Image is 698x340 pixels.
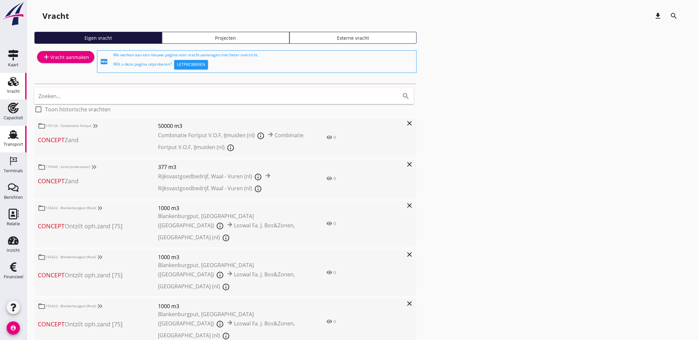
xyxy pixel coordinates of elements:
[7,248,20,253] div: Inzicht
[90,163,98,171] i: keyboard_double_arrow_right
[34,32,162,44] a: Eigen vracht
[158,261,254,278] span: Blankenburgput, [GEOGRAPHIC_DATA] ([GEOGRAPHIC_DATA])
[4,142,23,146] div: Transport
[38,136,158,144] span: Zand
[38,136,65,144] span: Concept
[38,163,46,171] i: folder_open
[38,222,158,231] span: Ontzilt oph.zand [75]
[177,61,205,68] div: Uitproberen
[334,135,336,141] div: 0
[654,12,662,20] i: download
[222,283,230,291] i: info_outline
[174,60,208,69] button: Uitproberen
[334,176,336,182] div: 0
[34,119,417,157] a: 170133 - Combinatie Fortput ConceptZand50000 m3Combinatie Fortput V.O.F, IJmuiden (nl)Combinatie ...
[257,132,265,140] i: info_outline
[402,92,410,100] i: search
[293,34,414,41] div: Externe vracht
[158,253,308,261] span: 1000 m3
[38,320,158,329] span: Ontzilt oph.zand [75]
[45,106,111,113] label: Toon historische vrachten
[290,32,417,44] a: Externe vracht
[38,122,46,130] i: folder_open
[96,204,104,212] i: keyboard_double_arrow_right
[38,253,46,261] i: folder_open
[158,185,252,192] span: Rijksvastgoedbedrijf, Waal - Vuren (nl)
[158,311,254,327] span: Blankenburgput, [GEOGRAPHIC_DATA] ([GEOGRAPHIC_DATA])
[1,2,25,26] img: logo-small.a267ee39.svg
[334,221,336,227] div: 0
[38,255,104,259] span: 155422 - Blankenburgput (Rival)
[100,58,108,66] i: fiber_new
[38,204,46,212] i: folder_open
[38,320,65,328] span: Concept
[405,300,413,308] i: close
[91,122,99,130] i: keyboard_double_arrow_right
[34,160,417,198] a: 170049 - Zand (onderwater) ConceptZand377 m3Rijksvastgoedbedrijf, Waal - Vuren (nl)Rijksvastgoedb...
[158,163,308,171] span: 377 m3
[38,164,98,169] span: 170049 - Zand (onderwater)
[37,34,159,41] div: Eigen vracht
[37,51,94,63] a: Vracht aanmaken
[158,204,308,212] span: 1000 m3
[254,173,262,181] i: info_outline
[42,53,89,61] div: Vracht aanmaken
[38,302,46,310] i: folder_open
[222,234,230,242] i: info_outline
[216,320,224,328] i: info_outline
[216,271,224,279] i: info_outline
[38,304,104,308] span: 155422 - Blankenburgput (Rival)
[222,332,230,340] i: info_outline
[38,123,99,128] span: 170133 - Combinatie Fortput
[254,185,262,193] i: info_outline
[38,177,65,185] span: Concept
[227,144,235,152] i: info_outline
[7,89,20,93] div: Vracht
[162,32,290,44] a: Projecten
[34,250,417,296] a: 155422 - Blankenburgput (Rival) ConceptOntzilt oph.zand [75]1000 m3Blankenburgput, [GEOGRAPHIC_DA...
[670,12,678,20] i: search
[405,119,413,127] i: close
[96,253,104,261] i: keyboard_double_arrow_right
[38,271,158,280] span: Ontzilt oph.zand [75]
[158,212,254,229] span: Blankenburgput, [GEOGRAPHIC_DATA] ([GEOGRAPHIC_DATA])
[158,302,308,310] span: 1000 m3
[113,52,414,71] div: We werken aan een nieuwe pagina voor vracht aanvragen met beter overzicht. Wilt u deze pagina uit...
[38,205,104,210] span: 155422 - Blankenburgput (Rival)
[405,251,413,258] i: close
[158,132,255,139] span: Combinatie Fortput V.O.F, IJmuiden (nl)
[4,275,23,279] div: Financieel
[165,34,287,41] div: Projecten
[405,201,413,209] i: close
[4,169,23,173] div: Terminals
[42,11,69,21] div: Vracht
[7,321,20,335] i: account_circle
[38,177,158,186] span: Zand
[4,116,23,120] div: Capaciteit
[158,122,308,130] span: 50000 m3
[38,91,391,101] input: Zoeken...
[38,222,65,230] span: Concept
[34,201,417,247] a: 155422 - Blankenburgput (Rival) ConceptOntzilt oph.zand [75]1000 m3Blankenburgput, [GEOGRAPHIC_DA...
[8,63,19,67] div: Kaart
[334,270,336,276] div: 0
[96,302,104,310] i: keyboard_double_arrow_right
[405,160,413,168] i: close
[216,222,224,230] i: info_outline
[38,271,65,279] span: Concept
[4,195,23,199] div: Berichten
[42,53,50,61] i: add
[7,222,20,226] div: Relatie
[334,319,336,325] div: 0
[158,173,252,180] span: Rijksvastgoedbedrijf, Waal - Vuren (nl)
